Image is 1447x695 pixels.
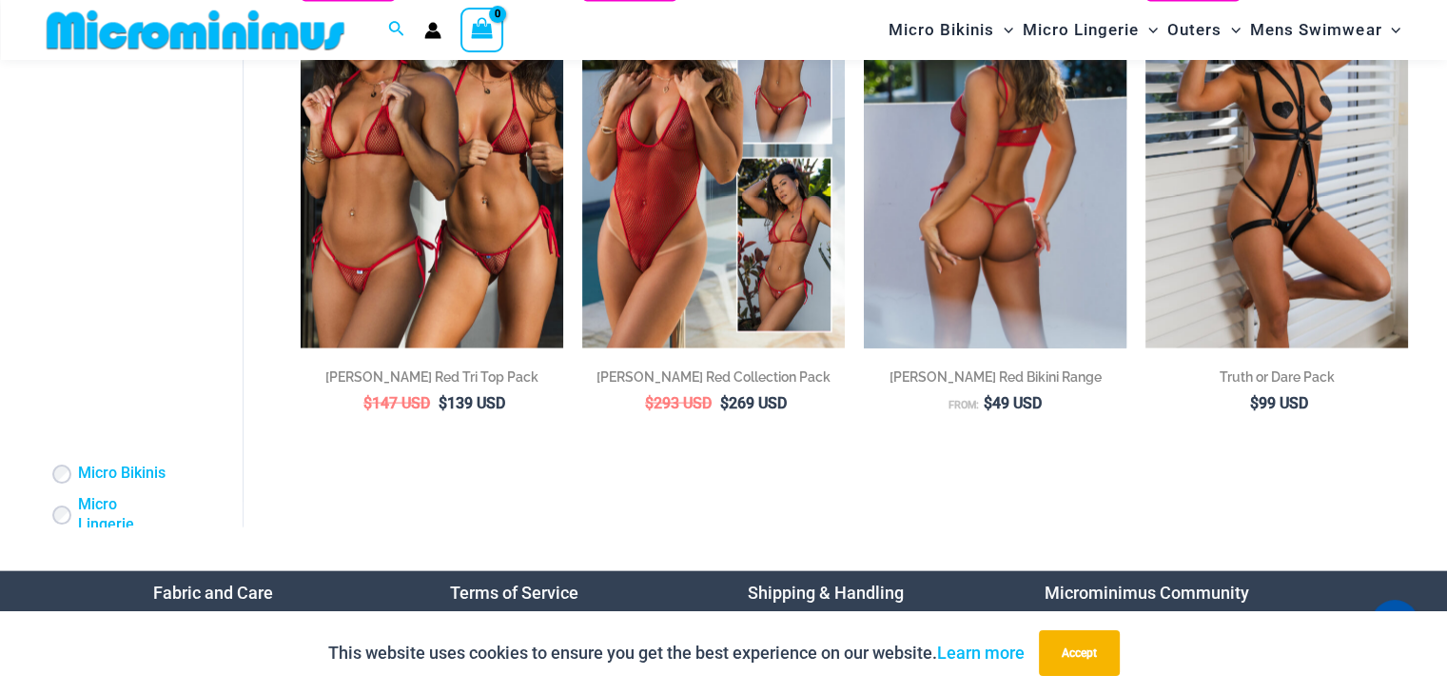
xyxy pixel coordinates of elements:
a: Micro BikinisMenu ToggleMenu Toggle [884,6,1018,54]
bdi: 147 USD [363,394,430,412]
p: This website uses cookies to ensure you get the best experience on our website. [328,639,1025,667]
h2: [PERSON_NAME] Red Collection Pack [582,367,845,387]
a: Microminimus Community [1045,583,1249,603]
span: Menu Toggle [1381,6,1400,54]
span: $ [720,394,729,412]
a: Search icon link [388,18,405,42]
nav: Site Navigation [881,3,1409,57]
a: [PERSON_NAME] Red Tri Top Pack [301,367,563,393]
a: Account icon link [424,22,441,39]
bdi: 49 USD [984,394,1042,412]
a: Shipping & Handling [748,583,904,603]
span: Menu Toggle [994,6,1013,54]
a: [PERSON_NAME] Red Bikini Range [864,367,1126,393]
span: Micro Bikinis [889,6,994,54]
span: Mens Swimwear [1250,6,1381,54]
h2: Truth or Dare Pack [1145,367,1408,387]
bdi: 293 USD [645,394,712,412]
a: View Shopping Cart, empty [460,8,504,51]
span: $ [984,394,992,412]
a: Fabric and Care [153,583,273,603]
span: Menu Toggle [1222,6,1241,54]
a: Micro LingerieMenu ToggleMenu Toggle [1018,6,1163,54]
span: $ [363,394,372,412]
bdi: 269 USD [720,394,787,412]
a: Learn more [937,643,1025,663]
bdi: 99 USD [1250,394,1308,412]
a: Terms of Service [450,583,578,603]
h2: [PERSON_NAME] Red Tri Top Pack [301,367,563,387]
span: From: [948,399,979,411]
span: $ [645,394,654,412]
a: Truth or Dare Pack [1145,367,1408,393]
a: Micro Lingerie [78,495,172,535]
span: Menu Toggle [1139,6,1158,54]
span: $ [1250,394,1259,412]
span: Micro Lingerie [1023,6,1139,54]
h2: [PERSON_NAME] Red Bikini Range [864,367,1126,387]
a: Micro Bikinis [78,465,166,485]
img: MM SHOP LOGO FLAT [39,9,352,51]
a: [PERSON_NAME] Red Collection Pack [582,367,845,393]
button: Accept [1039,630,1120,676]
a: Mens SwimwearMenu ToggleMenu Toggle [1245,6,1405,54]
a: OutersMenu ToggleMenu Toggle [1163,6,1245,54]
span: Outers [1167,6,1222,54]
bdi: 139 USD [439,394,505,412]
span: $ [439,394,447,412]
